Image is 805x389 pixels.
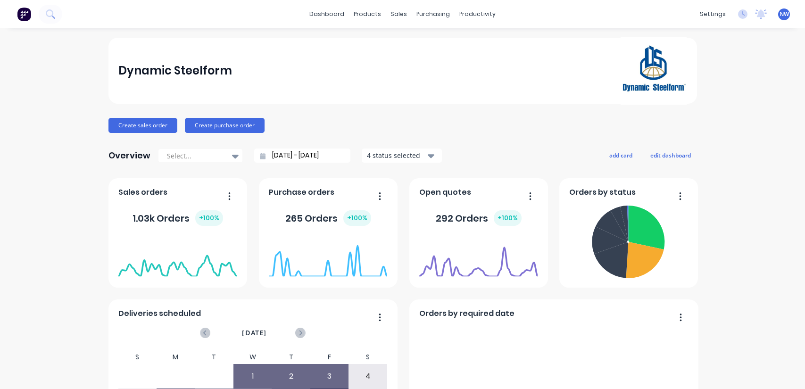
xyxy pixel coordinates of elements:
img: Dynamic Steelform [621,37,687,105]
button: add card [603,149,639,161]
div: productivity [455,7,500,21]
a: dashboard [305,7,349,21]
div: + 100 % [494,210,522,226]
div: Dynamic Steelform [118,61,232,80]
div: S [349,350,387,364]
div: sales [386,7,412,21]
div: purchasing [412,7,455,21]
div: S [118,350,157,364]
button: 4 status selected [362,149,442,163]
div: Overview [108,146,150,165]
span: Sales orders [118,187,167,198]
div: 292 Orders [436,210,522,226]
div: M [157,350,195,364]
div: T [195,350,233,364]
button: edit dashboard [644,149,697,161]
button: Create sales order [108,118,177,133]
div: F [310,350,349,364]
div: 1.03k Orders [133,210,223,226]
span: Orders by status [569,187,636,198]
span: Deliveries scheduled [118,308,201,319]
div: 2 [272,364,310,388]
span: Purchase orders [269,187,334,198]
div: 4 status selected [367,150,426,160]
span: Open quotes [419,187,471,198]
span: NW [780,10,789,18]
div: W [233,350,272,364]
div: settings [695,7,730,21]
div: 4 [349,364,387,388]
div: 1 [234,364,272,388]
div: + 100 % [195,210,223,226]
div: + 100 % [343,210,371,226]
div: 265 Orders [285,210,371,226]
img: Factory [17,7,31,21]
span: [DATE] [242,328,266,338]
div: T [272,350,310,364]
div: products [349,7,386,21]
button: Create purchase order [185,118,265,133]
div: 3 [311,364,349,388]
